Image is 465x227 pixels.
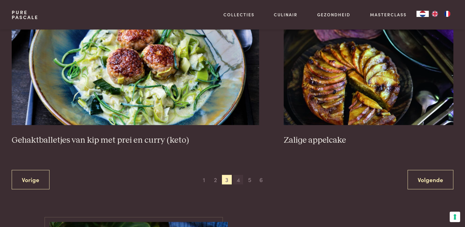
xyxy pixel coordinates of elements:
a: PurePascale [12,10,38,20]
span: 6 [256,175,266,185]
img: Gehaktballetjes van kip met prei en curry (keto) [12,2,259,125]
a: Gehaktballetjes van kip met prei en curry (keto) Gehaktballetjes van kip met prei en curry (keto) [12,2,259,145]
span: 5 [245,175,254,185]
span: 1 [199,175,209,185]
img: Zalige appelcake [284,2,453,125]
a: Collecties [223,11,254,18]
a: FR [441,11,453,17]
a: Vorige [12,170,49,189]
span: 4 [233,175,243,185]
h3: Gehaktballetjes van kip met prei en curry (keto) [12,135,259,145]
a: Culinair [274,11,298,18]
a: Zalige appelcake Zalige appelcake [284,2,453,145]
ul: Language list [429,11,453,17]
button: Uw voorkeuren voor toestemming voor trackingtechnologieën [450,212,460,222]
div: Language [416,11,429,17]
span: 2 [211,175,220,185]
span: 3 [222,175,232,185]
h3: Zalige appelcake [284,135,453,145]
aside: Language selected: Nederlands [416,11,453,17]
a: NL [416,11,429,17]
a: Gezondheid [317,11,350,18]
a: EN [429,11,441,17]
a: Masterclass [370,11,407,18]
a: Volgende [408,170,453,189]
